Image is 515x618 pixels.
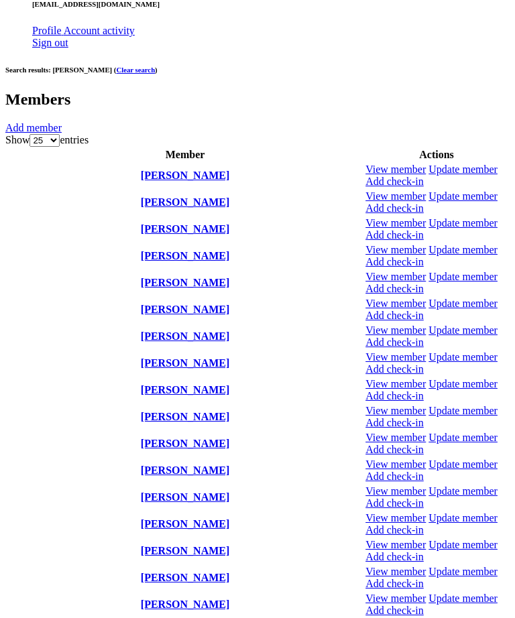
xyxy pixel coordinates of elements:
select: Showentries [30,134,60,147]
a: [PERSON_NAME] [141,465,229,476]
a: [PERSON_NAME] [141,491,229,503]
a: Add check-in [365,551,424,562]
a: Add check-in [365,363,424,375]
a: Add member [5,122,62,133]
a: View member [365,539,426,550]
a: Update member [428,298,498,309]
a: Add check-in [365,578,424,589]
a: Update member [428,164,498,175]
a: View member [365,432,426,443]
a: View member [365,271,426,282]
a: Add check-in [365,390,424,401]
a: Update member [428,324,498,336]
a: Add check-in [365,605,424,616]
a: [PERSON_NAME] [141,196,229,208]
a: Add check-in [365,336,424,348]
a: Add check-in [365,444,424,455]
a: View member [365,458,426,470]
a: [PERSON_NAME] [141,170,229,181]
a: View member [365,298,426,309]
a: [PERSON_NAME] [141,572,229,583]
a: Add check-in [365,417,424,428]
th: Actions [365,148,508,162]
a: [PERSON_NAME] [141,304,229,315]
a: Update member [428,566,498,577]
a: Update member [428,378,498,389]
a: Add check-in [365,471,424,482]
a: [PERSON_NAME] [141,223,229,235]
a: Profile [32,25,64,36]
a: Update member [428,432,498,443]
a: View member [365,378,426,389]
a: Sign out [32,37,68,48]
a: [PERSON_NAME] [141,330,229,342]
a: View member [365,593,426,604]
a: Update member [428,405,498,416]
a: View member [365,485,426,497]
h2: Members [5,90,510,109]
a: Update member [428,190,498,202]
a: Add check-in [365,256,424,267]
a: Update member [428,593,498,604]
a: View member [365,324,426,336]
a: [PERSON_NAME] [141,599,229,610]
a: View member [365,244,426,255]
a: View member [365,512,426,523]
a: [PERSON_NAME] [141,545,229,556]
th: Member [7,148,363,162]
a: Update member [428,485,498,497]
a: Update member [428,217,498,229]
a: [PERSON_NAME] [141,438,229,449]
a: [PERSON_NAME] [141,250,229,261]
a: Update member [428,351,498,363]
a: Clear search [116,66,155,74]
a: [PERSON_NAME] [141,384,229,395]
a: Add check-in [365,176,424,187]
a: View member [365,164,426,175]
a: [PERSON_NAME] [141,277,229,288]
a: Add check-in [365,229,424,241]
a: Add check-in [365,310,424,321]
span: Profile [32,25,62,36]
a: Add check-in [365,283,424,294]
a: [PERSON_NAME] [141,357,229,369]
label: Show entries [5,134,89,145]
a: View member [365,566,426,577]
a: Account activity [64,25,135,36]
a: View member [365,351,426,363]
a: Update member [428,512,498,523]
a: [PERSON_NAME] [141,411,229,422]
a: View member [365,217,426,229]
a: Add check-in [365,497,424,509]
a: Update member [428,458,498,470]
a: Update member [428,539,498,550]
h6: Search results: [PERSON_NAME] ( ) [5,66,510,74]
a: View member [365,190,426,202]
a: Add check-in [365,202,424,214]
a: View member [365,405,426,416]
a: Update member [428,271,498,282]
a: [PERSON_NAME] [141,518,229,530]
a: Add check-in [365,524,424,536]
a: Update member [428,244,498,255]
